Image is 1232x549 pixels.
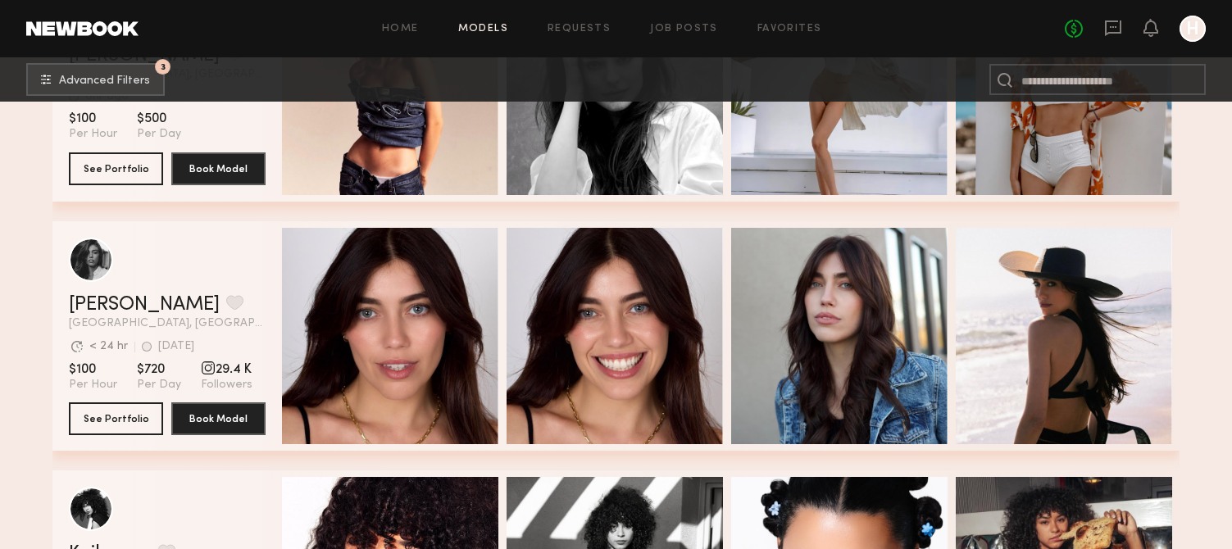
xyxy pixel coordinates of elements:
[69,361,117,378] span: $100
[757,24,822,34] a: Favorites
[458,24,508,34] a: Models
[69,127,117,142] span: Per Hour
[171,152,266,185] button: Book Model
[69,152,163,185] button: See Portfolio
[650,24,718,34] a: Job Posts
[548,24,611,34] a: Requests
[161,63,166,70] span: 3
[201,378,252,392] span: Followers
[137,378,181,392] span: Per Day
[1180,16,1206,42] a: H
[382,24,419,34] a: Home
[26,63,165,96] button: 3Advanced Filters
[69,378,117,392] span: Per Hour
[137,127,181,142] span: Per Day
[69,295,220,315] a: [PERSON_NAME]
[201,361,252,378] span: 29.4 K
[137,111,181,127] span: $500
[69,111,117,127] span: $100
[69,402,163,435] button: See Portfolio
[59,75,150,87] span: Advanced Filters
[158,341,194,352] div: [DATE]
[89,341,128,352] div: < 24 hr
[137,361,181,378] span: $720
[171,402,266,435] button: Book Model
[69,318,266,329] span: [GEOGRAPHIC_DATA], [GEOGRAPHIC_DATA]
